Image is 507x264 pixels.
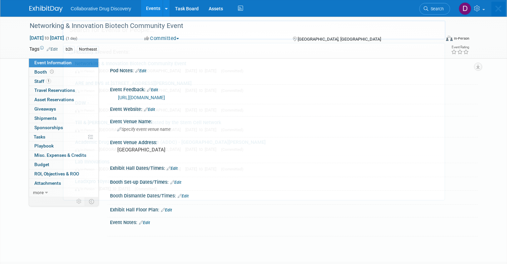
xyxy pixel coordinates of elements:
span: In-Person [75,69,98,73]
span: In-Person [75,128,98,132]
span: [DATE] to [DATE] [99,186,133,191]
span: (Committed) [221,88,243,93]
span: [GEOGRAPHIC_DATA], [GEOGRAPHIC_DATA] [99,147,184,152]
span: [DATE] to [DATE] [185,166,220,171]
span: (Committed) [221,147,243,152]
span: In-Person [75,167,98,171]
a: DDW - In-Person [GEOGRAPHIC_DATA], [GEOGRAPHIC_DATA] [DATE] to [DATE] (Committed) [72,97,441,116]
span: [GEOGRAPHIC_DATA], [GEOGRAPHIC_DATA] [99,108,184,113]
span: [GEOGRAPHIC_DATA], [GEOGRAPHIC_DATA] [99,166,184,171]
a: Academic Drug Discovery Consortium (ADDC) - [GEOGRAPHIC_DATA][PERSON_NAME] In-Person [GEOGRAPHIC_... [72,136,441,155]
a: LeadXpro 10year Anniversary Symposium In-Person [DATE] to [DATE] (Committed) [72,175,441,195]
span: (Committed) [221,69,243,73]
span: In-Person [75,108,98,113]
span: [DATE] to [DATE] [185,147,220,152]
span: (Committed) [221,108,243,113]
a: Till & [PERSON_NAME] Meetings, hosted by the Stem Cell Network In-Person [GEOGRAPHIC_DATA], [GEOG... [72,117,441,136]
span: [GEOGRAPHIC_DATA], [GEOGRAPHIC_DATA] [99,68,184,73]
span: [GEOGRAPHIC_DATA], [GEOGRAPHIC_DATA] [99,127,184,132]
span: In-Person [75,89,98,93]
a: Lab Innovations In-Person [GEOGRAPHIC_DATA], [GEOGRAPHIC_DATA] [DATE] to [DATE] (Committed) [72,156,441,175]
span: [DATE] to [DATE] [185,108,220,113]
span: [GEOGRAPHIC_DATA], [GEOGRAPHIC_DATA] [99,88,184,93]
span: (Committed) [221,167,243,171]
span: In-Person [75,187,98,191]
input: Search for Events or People... [62,20,446,40]
span: (Committed) [135,186,157,191]
span: [DATE] to [DATE] [185,68,220,73]
span: In-Person [75,147,98,152]
span: (Committed) [221,128,243,132]
span: [DATE] to [DATE] [185,127,220,132]
span: [DATE] to [DATE] [185,88,220,93]
a: ARE and BVS at [STREET_ADDRESS][PERSON_NAME] In-Person [GEOGRAPHIC_DATA], [GEOGRAPHIC_DATA] [DATE... [72,77,441,97]
a: Networking & Innovation Biotech Community Event In-Person [GEOGRAPHIC_DATA], [GEOGRAPHIC_DATA] [D... [72,58,441,77]
div: Recently Viewed Events: [67,43,441,58]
